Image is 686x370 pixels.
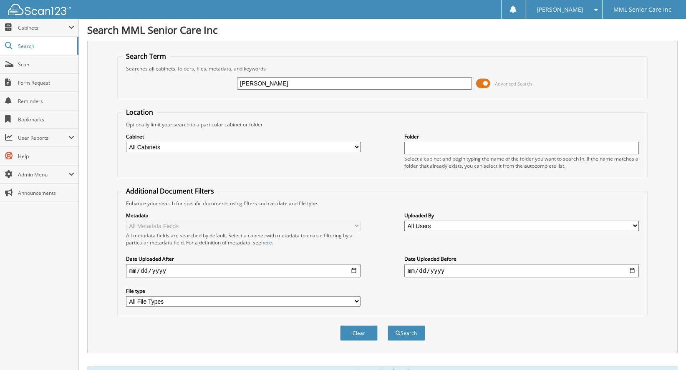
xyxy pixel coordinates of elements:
div: Enhance your search for specific documents using filters such as date and file type. [122,200,643,207]
input: start [126,264,361,277]
label: Cabinet [126,133,361,140]
span: Search [18,43,73,50]
span: Form Request [18,79,74,86]
span: Announcements [18,189,74,196]
span: Help [18,153,74,160]
span: User Reports [18,134,68,141]
span: Reminders [18,98,74,105]
span: [PERSON_NAME] [537,7,583,12]
h1: Search MML Senior Care Inc [87,23,678,37]
label: Metadata [126,212,361,219]
img: scan123-logo-white.svg [8,4,71,15]
span: Bookmarks [18,116,74,123]
span: Cabinets [18,24,68,31]
label: File type [126,287,361,294]
label: Date Uploaded After [126,255,361,262]
span: MML Senior Care Inc [613,7,671,12]
input: end [404,264,639,277]
legend: Search Term [122,52,170,61]
label: Uploaded By [404,212,639,219]
div: All metadata fields are searched by default. Select a cabinet with metadata to enable filtering b... [126,232,361,246]
button: Search [388,325,425,341]
legend: Additional Document Filters [122,186,218,196]
div: Searches all cabinets, folders, files, metadata, and keywords [122,65,643,72]
span: Admin Menu [18,171,68,178]
button: Clear [340,325,378,341]
div: Select a cabinet and begin typing the name of the folder you want to search in. If the name match... [404,155,639,169]
label: Folder [404,133,639,140]
a: here [261,239,272,246]
div: Optionally limit your search to a particular cabinet or folder [122,121,643,128]
span: Advanced Search [495,81,532,87]
label: Date Uploaded Before [404,255,639,262]
span: Scan [18,61,74,68]
legend: Location [122,108,157,117]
